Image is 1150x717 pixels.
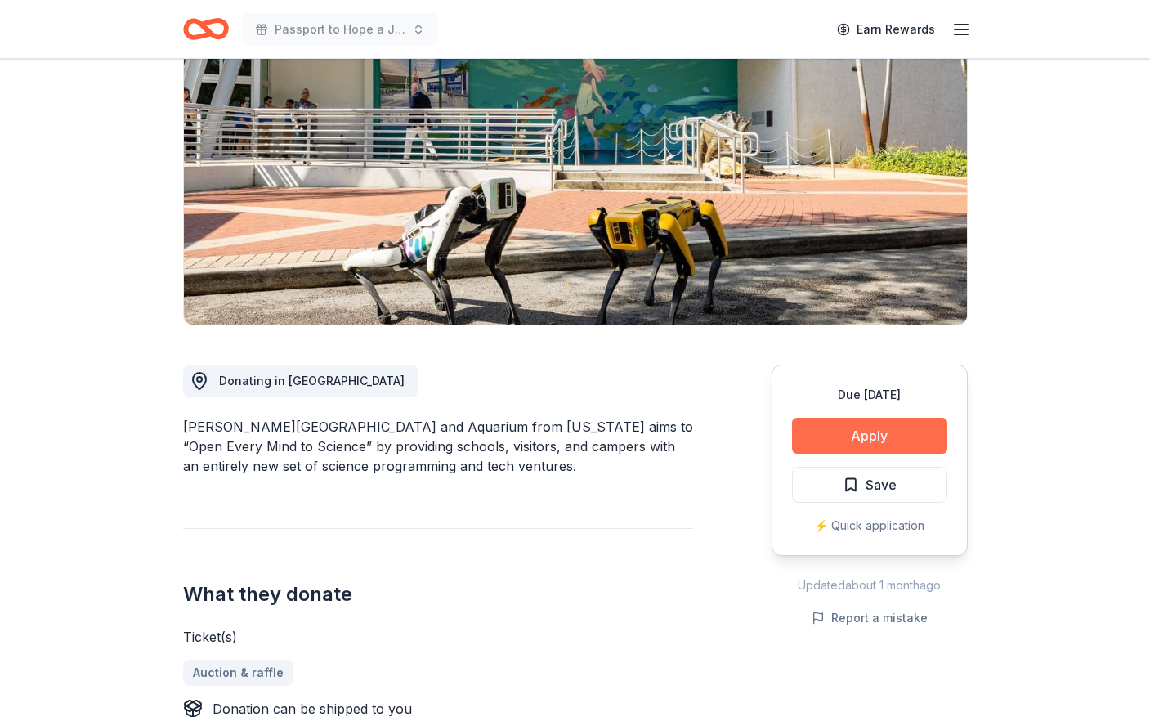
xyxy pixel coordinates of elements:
div: [PERSON_NAME][GEOGRAPHIC_DATA] and Aquarium from [US_STATE] aims to “Open Every Mind to Science” ... [183,417,693,476]
a: Auction & raffle [183,660,293,686]
span: Donating in [GEOGRAPHIC_DATA] [219,374,405,388]
h2: What they donate [183,581,693,607]
a: Home [183,10,229,48]
div: Ticket(s) [183,627,693,647]
a: Earn Rewards [827,15,945,44]
button: Passport to Hope a Journey of Progress [242,13,438,46]
span: Save [866,474,897,495]
button: Save [792,467,947,503]
span: Passport to Hope a Journey of Progress [275,20,405,39]
img: Image for Cox Science Center and Aquarium [184,12,967,325]
button: Report a mistake [812,608,928,628]
button: Apply [792,418,947,454]
div: ⚡️ Quick application [792,516,947,536]
div: Due [DATE] [792,385,947,405]
div: Updated about 1 month ago [772,576,968,595]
